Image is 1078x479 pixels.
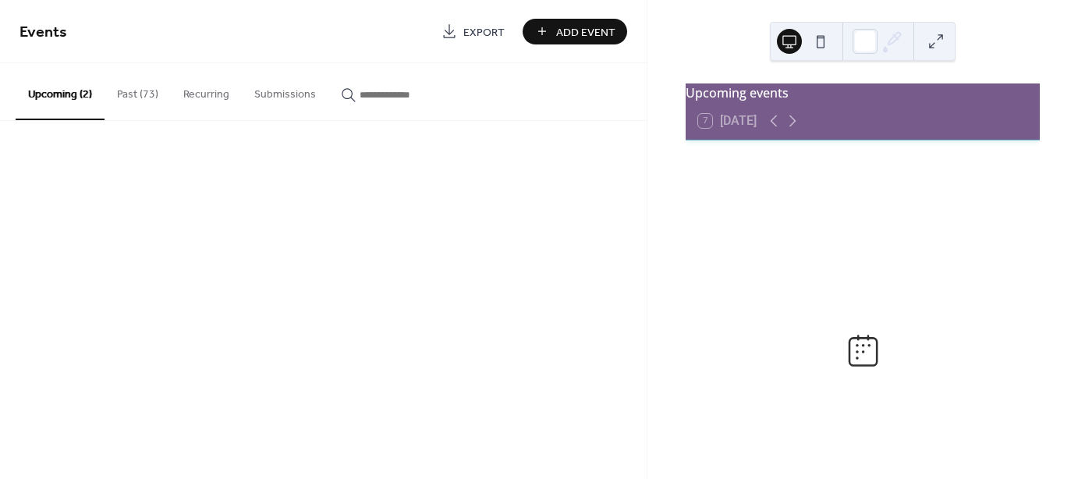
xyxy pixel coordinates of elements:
[686,83,1040,102] div: Upcoming events
[105,63,171,119] button: Past (73)
[20,17,67,48] span: Events
[463,24,505,41] span: Export
[242,63,328,119] button: Submissions
[556,24,615,41] span: Add Event
[171,63,242,119] button: Recurring
[430,19,516,44] a: Export
[523,19,627,44] button: Add Event
[16,63,105,120] button: Upcoming (2)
